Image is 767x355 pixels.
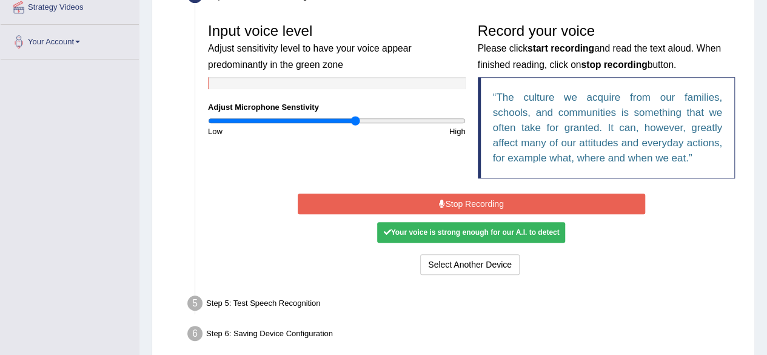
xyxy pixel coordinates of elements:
b: stop recording [581,59,647,70]
button: Select Another Device [420,254,520,275]
b: start recording [528,43,594,53]
div: Low [202,126,337,137]
div: Step 6: Saving Device Configuration [182,322,749,349]
a: Your Account [1,25,139,55]
label: Adjust Microphone Senstivity [208,101,319,113]
button: Stop Recording [298,194,645,214]
h3: Input voice level [208,23,466,71]
small: Please click and read the text aloud. When finished reading, click on button. [478,43,721,69]
h3: Record your voice [478,23,735,71]
small: Adjust sensitivity level to have your voice appear predominantly in the green zone [208,43,411,69]
div: Your voice is strong enough for our A.I. to detect [377,222,565,243]
div: Step 5: Test Speech Recognition [182,292,749,319]
div: High [337,126,471,137]
q: The culture we acquire from our families, schools, and communities is something that we often tak... [493,92,723,164]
